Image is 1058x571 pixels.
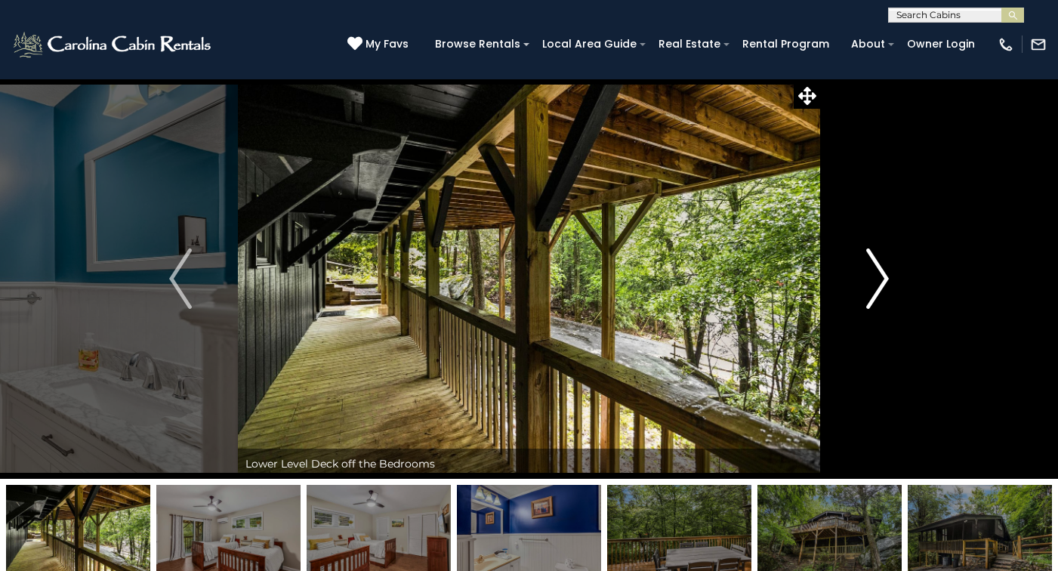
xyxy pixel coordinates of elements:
img: arrow [169,248,192,309]
div: Lower Level Deck off the Bedrooms [238,449,820,479]
img: White-1-2.png [11,29,215,60]
a: Rental Program [735,32,837,56]
a: Owner Login [899,32,982,56]
button: Previous [123,79,238,479]
a: Browse Rentals [427,32,528,56]
button: Next [820,79,935,479]
img: phone-regular-white.png [998,36,1014,53]
img: mail-regular-white.png [1030,36,1047,53]
a: Real Estate [651,32,728,56]
img: arrow [866,248,889,309]
a: About [844,32,893,56]
a: Local Area Guide [535,32,644,56]
a: My Favs [347,36,412,53]
span: My Favs [366,36,409,52]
